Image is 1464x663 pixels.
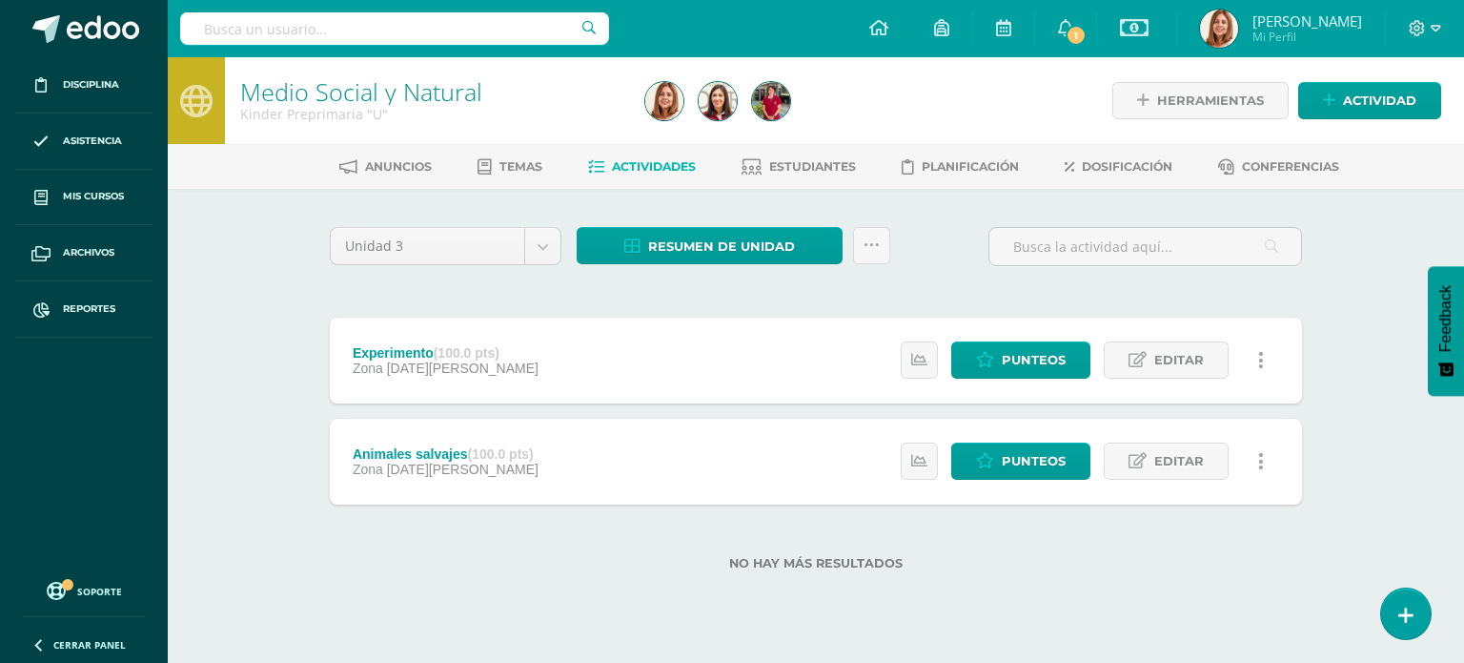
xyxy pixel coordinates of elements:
span: Herramientas [1157,83,1264,118]
a: Dosificación [1065,152,1172,182]
a: Punteos [951,342,1090,379]
span: Dosificación [1082,159,1172,174]
span: Feedback [1437,285,1454,352]
span: [DATE][PERSON_NAME] [387,361,539,376]
div: Animales salvajes [353,446,539,462]
a: Unidad 3 [331,228,560,264]
span: Soporte [77,585,122,598]
a: Disciplina [15,57,152,114]
label: No hay más resultados [330,556,1302,570]
span: Editar [1154,342,1204,378]
span: Punteos [1002,342,1066,378]
span: Resumen de unidad [648,229,795,264]
span: Zona [353,462,383,477]
div: Kinder Preprimaria 'U' [240,105,622,123]
span: Asistencia [63,134,122,149]
span: Actividad [1343,83,1416,118]
span: Punteos [1002,444,1066,479]
a: Anuncios [339,152,432,182]
span: Anuncios [365,159,432,174]
button: Feedback - Mostrar encuesta [1428,266,1464,396]
img: eb2ab618cba906d884e32e33fe174f12.png [1200,10,1238,48]
span: Zona [353,361,383,376]
a: Temas [478,152,542,182]
a: Planificación [902,152,1019,182]
span: Actividades [612,159,696,174]
span: Unidad 3 [345,228,510,264]
a: Actividad [1298,82,1441,119]
span: Disciplina [63,77,119,93]
span: Temas [499,159,542,174]
a: Conferencias [1218,152,1339,182]
img: ca5a5a9677dd446ab467438bb47c19de.png [752,82,790,120]
a: Actividades [588,152,696,182]
a: Archivos [15,225,152,281]
input: Busca un usuario... [180,12,609,45]
span: Reportes [63,301,115,317]
a: Reportes [15,281,152,338]
span: Estudiantes [769,159,856,174]
span: Archivos [63,245,114,260]
span: Mis cursos [63,189,124,204]
a: Herramientas [1112,82,1289,119]
img: 7f0a03d709fdbe87b17eaa2394b75382.png [699,82,737,120]
a: Estudiantes [742,152,856,182]
strong: (100.0 pts) [434,345,499,361]
a: Medio Social y Natural [240,75,482,108]
a: Resumen de unidad [577,227,843,264]
input: Busca la actividad aquí... [989,228,1301,265]
img: eb2ab618cba906d884e32e33fe174f12.png [645,82,683,120]
span: [PERSON_NAME] [1252,11,1362,31]
strong: (100.0 pts) [468,446,534,462]
span: [DATE][PERSON_NAME] [387,462,539,477]
div: Experimento [353,345,539,361]
span: Cerrar panel [53,638,126,652]
a: Asistencia [15,114,152,170]
span: 1 [1066,25,1087,46]
span: Planificación [922,159,1019,174]
a: Soporte [23,577,145,603]
a: Punteos [951,443,1090,480]
span: Conferencias [1242,159,1339,174]
span: Editar [1154,444,1204,479]
a: Mis cursos [15,170,152,226]
h1: Medio Social y Natural [240,78,622,105]
span: Mi Perfil [1252,29,1362,45]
